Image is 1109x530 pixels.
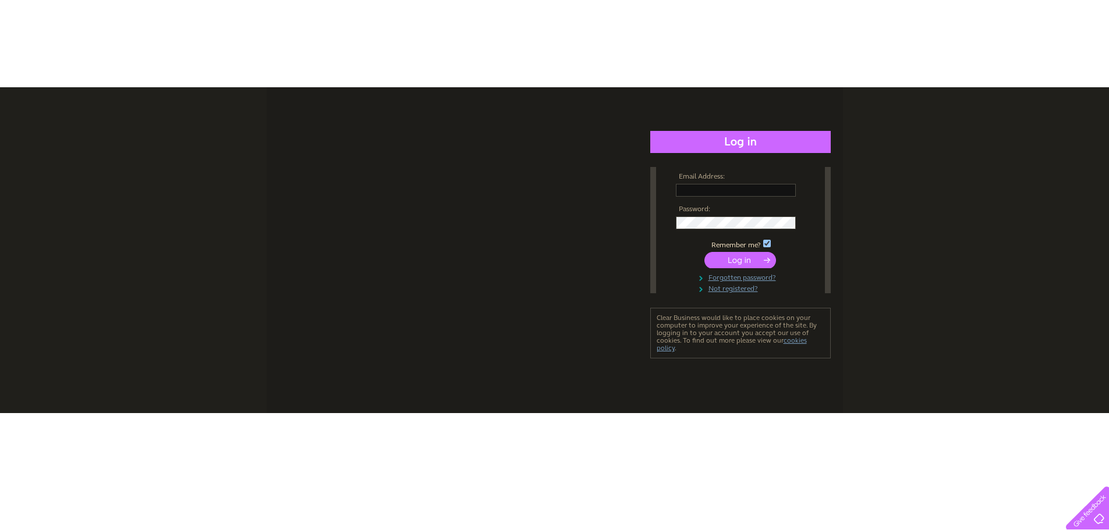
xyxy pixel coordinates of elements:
[673,173,808,181] th: Email Address:
[704,252,776,268] input: Submit
[657,336,807,352] a: cookies policy
[676,271,808,282] a: Forgotten password?
[676,282,808,293] a: Not registered?
[673,238,808,250] td: Remember me?
[673,205,808,214] th: Password:
[650,308,831,358] div: Clear Business would like to place cookies on your computer to improve your experience of the sit...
